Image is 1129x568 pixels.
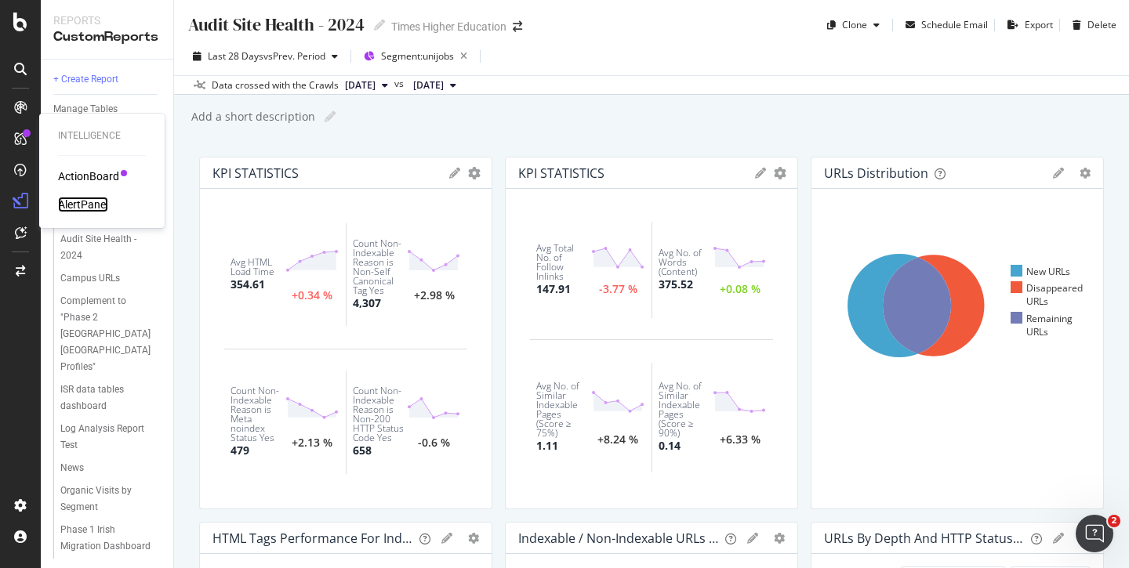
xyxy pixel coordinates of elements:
[824,165,928,181] div: URLs Distribution
[505,157,798,509] div: KPI STATISTICSgeargearAvg Total No. of Follow Inlinks147.91-3.77 %Avg No. of Words (Content)375.5...
[899,13,988,38] button: Schedule Email
[418,438,450,448] div: -0.6 %
[381,49,454,63] span: Segment: unijobs
[358,44,474,69] button: Segment:unijobs
[536,244,591,281] div: Avg Total No. of Follow Inlinks
[1001,13,1053,38] button: Export
[391,19,506,34] div: Times Higher Education
[53,101,118,118] div: Manage Tables
[212,78,339,92] div: Data crossed with the Crawls
[1080,168,1091,179] div: gear
[414,291,455,301] div: +2.98 %
[518,530,719,546] div: Indexable / Non-Indexable URLs by Depth
[1076,515,1113,552] iframe: Intercom live chat
[1011,265,1070,278] div: New URLs
[60,293,158,375] div: Complement to "Phase 2 Australia Canada Profiles"
[263,49,325,63] span: vs Prev. Period
[58,168,119,184] a: ActionBoard
[407,76,463,95] button: [DATE]
[536,281,571,297] div: 147.91
[53,71,118,88] div: + Create Report
[190,109,315,125] div: Add a short description
[60,270,162,287] a: Campus URLs
[599,284,637,295] div: -3.77 %
[292,438,332,448] div: +2.13 %
[53,13,161,28] div: Reports
[60,270,120,287] div: Campus URLs
[60,382,150,414] div: ISR data tables dashboard
[659,248,713,277] div: Avg No. of Words (Content)
[231,277,265,292] div: 354.61
[60,421,149,454] div: Log Analysis Report Test
[353,443,372,458] div: 658
[60,483,150,516] div: Organic Visits by Segment
[1011,281,1091,308] div: Disappeared URLs
[1087,18,1116,31] div: Delete
[231,386,285,443] div: Count Non-Indexable Reason is Meta noindex Status Yes
[325,111,336,122] i: Edit report name
[53,28,161,46] div: CustomReports
[292,291,332,301] div: +0.34 %
[339,76,394,95] button: [DATE]
[1066,13,1116,38] button: Delete
[921,18,988,31] div: Schedule Email
[60,231,148,264] div: Audit Site Health - 2024
[536,438,558,454] div: 1.11
[187,13,365,37] div: Audit Site Health - 2024
[345,78,376,92] span: 2025 Sep. 19th
[413,78,444,92] span: 2025 Aug. 20th
[536,382,591,438] div: Avg No. of Similar Indexable Pages (Score ≥ 75%)
[60,483,162,516] a: Organic Visits by Segment
[60,460,84,476] div: News
[231,443,249,458] div: 479
[187,44,344,69] button: Last 28 DaysvsPrev. Period
[60,231,162,264] a: Audit Site Health - 2024
[394,77,407,91] span: vs
[60,421,162,454] a: Log Analysis Report Test
[353,239,407,295] div: Count Non-Indexable Reason is Non-Self Canonical Tag Yes
[212,530,413,546] div: HTML Tags Performance for Indexable URLs
[720,435,761,445] div: +6.33 %
[1025,18,1053,31] div: Export
[60,382,162,414] a: ISR data tables dashboard
[374,20,385,31] i: Edit report name
[597,435,638,445] div: +8.24 %
[811,157,1104,509] div: URLs DistributiongeargearNew URLsDisappeared URLsRemaining URLs
[513,21,522,32] div: arrow-right-arrow-left
[774,168,786,179] div: gear
[1108,515,1120,527] span: 2
[53,71,162,88] a: + Create Report
[60,293,162,375] a: Complement to "Phase 2 [GEOGRAPHIC_DATA] [GEOGRAPHIC_DATA] Profiles"
[518,165,604,181] div: KPI STATISTICS
[231,258,285,277] div: Avg HTML Load Time
[58,129,146,143] div: Intelligence
[353,386,407,443] div: Count Non-Indexable Reason is Non-200 HTTP Status Code Yes
[774,533,785,544] div: gear
[720,284,761,295] div: +0.08 %
[468,533,479,544] div: gear
[353,295,381,311] div: 4,307
[842,18,867,31] div: Clone
[212,165,299,181] div: KPI STATISTICS
[824,530,1025,546] div: URLs by Depth and HTTP Status Code
[58,197,108,212] a: AlertPanel
[821,13,886,38] button: Clone
[53,101,162,118] a: Manage Tables
[60,460,162,476] a: News
[1011,312,1091,338] div: Remaining URLs
[468,168,481,179] div: gear
[208,49,263,63] span: Last 28 Days
[199,157,492,509] div: KPI STATISTICSgeargearAvg HTML Load Time354.61+0.34 %Count Non-Indexable Reason is Non-Self Canon...
[659,277,693,292] div: 375.52
[659,438,681,454] div: 0.14
[659,382,713,438] div: Avg No. of Similar Indexable Pages (Score ≥ 90%)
